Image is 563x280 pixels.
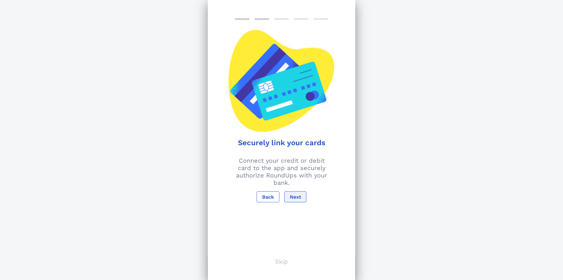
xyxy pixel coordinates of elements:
[211,157,352,186] p: Connect your credit or debit card to the app and securely authorize RoundUps with your bank.
[275,258,288,265] p: Skip
[289,194,301,200] span: Next
[257,191,279,202] button: Back
[216,138,347,147] h1: Securely link your cards
[262,194,274,200] span: Back
[284,191,306,202] button: Next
